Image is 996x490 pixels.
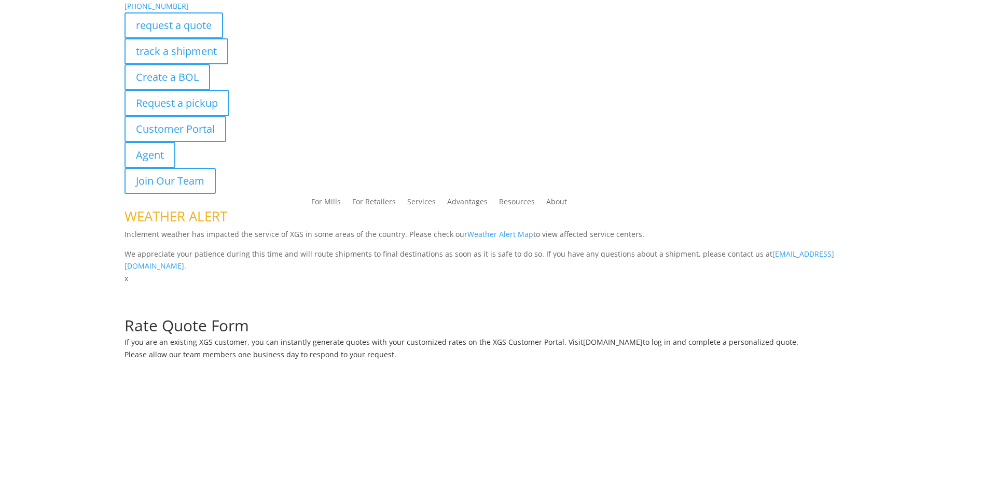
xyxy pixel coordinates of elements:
[125,337,583,347] span: If you are an existing XGS customer, you can instantly generate quotes with your customized rates...
[125,168,216,194] a: Join Our Team
[499,198,535,209] a: Resources
[125,305,872,318] p: Complete the form below for a customized quote based on your shipping needs.
[352,198,396,209] a: For Retailers
[583,337,643,347] a: [DOMAIN_NAME]
[467,229,533,239] a: Weather Alert Map
[125,1,189,11] a: [PHONE_NUMBER]
[447,198,488,209] a: Advantages
[125,116,226,142] a: Customer Portal
[125,285,872,305] h1: Request a Quote
[125,207,227,226] span: WEATHER ALERT
[546,198,567,209] a: About
[125,248,872,273] p: We appreciate your patience during this time and will route shipments to final destinations as so...
[311,198,341,209] a: For Mills
[125,64,210,90] a: Create a BOL
[125,351,872,363] h6: Please allow our team members one business day to respond to your request.
[125,228,872,248] p: Inclement weather has impacted the service of XGS in some areas of the country. Please check our ...
[407,198,436,209] a: Services
[125,90,229,116] a: Request a pickup
[125,318,872,339] h1: Rate Quote Form
[125,12,223,38] a: request a quote
[125,38,228,64] a: track a shipment
[125,142,175,168] a: Agent
[125,272,872,285] p: x
[643,337,798,347] span: to log in and complete a personalized quote.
